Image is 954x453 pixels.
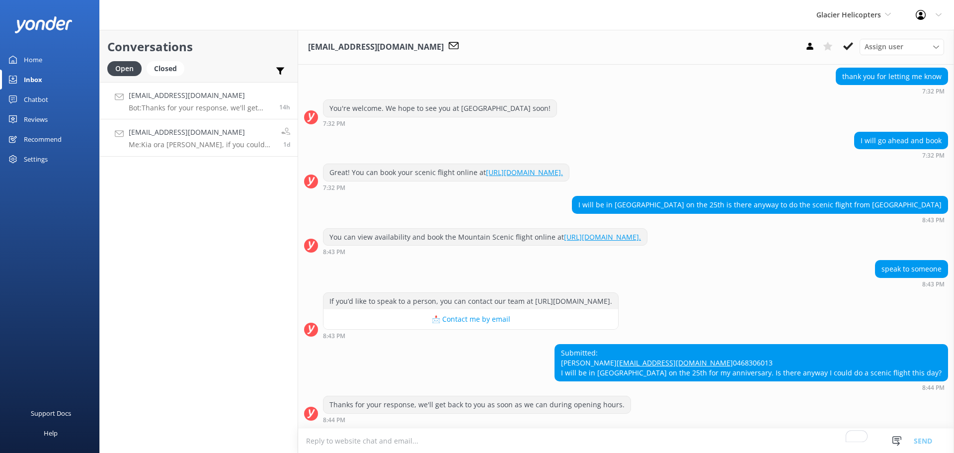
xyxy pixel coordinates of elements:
h3: [EMAIL_ADDRESS][DOMAIN_NAME] [308,41,444,54]
p: Me: Kia ora [PERSON_NAME], if you could please explain a little more about the particular mobilit... [129,140,274,149]
div: 08:43pm 16-Aug-2025 (UTC +12:00) Pacific/Auckland [323,332,619,339]
div: Submitted: [PERSON_NAME] 0468306013 I will be in [GEOGRAPHIC_DATA] on the 25th for my anniversary... [555,345,948,381]
div: 07:32pm 16-Aug-2025 (UTC +12:00) Pacific/Auckland [323,184,569,191]
strong: 7:32 PM [922,153,945,159]
div: 08:44pm 16-Aug-2025 (UTC +12:00) Pacific/Auckland [555,384,948,391]
div: Thanks for your response, we'll get back to you as soon as we can during opening hours. [323,396,631,413]
div: I will go ahead and book [855,132,948,149]
a: [EMAIL_ADDRESS][DOMAIN_NAME]Me:Kia ora [PERSON_NAME], if you could please explain a little more a... [100,119,298,157]
div: 07:32pm 16-Aug-2025 (UTC +12:00) Pacific/Auckland [836,88,948,94]
span: Glacier Helicopters [816,10,881,19]
h2: Conversations [107,37,290,56]
div: If you’d like to speak to a person, you can contact our team at [URL][DOMAIN_NAME]. [323,293,618,310]
div: Support Docs [31,403,71,423]
strong: 7:32 PM [922,89,945,94]
span: 08:44pm 16-Aug-2025 (UTC +12:00) Pacific/Auckland [279,103,290,111]
div: Chatbot [24,90,48,109]
span: Assign user [865,41,903,52]
a: [EMAIL_ADDRESS][DOMAIN_NAME]Bot:Thanks for your response, we'll get back to you as soon as we can... [100,82,298,119]
strong: 8:43 PM [922,281,945,287]
div: Inbox [24,70,42,90]
strong: 8:44 PM [922,385,945,391]
div: 08:43pm 16-Aug-2025 (UTC +12:00) Pacific/Auckland [323,248,647,255]
div: 08:44pm 16-Aug-2025 (UTC +12:00) Pacific/Auckland [323,416,631,423]
div: Assign User [860,39,944,55]
div: thank you for letting me know [836,68,948,85]
div: Settings [24,149,48,169]
a: Open [107,63,147,74]
div: You're welcome. We hope to see you at [GEOGRAPHIC_DATA] soon! [323,100,556,117]
div: Home [24,50,42,70]
div: 07:32pm 16-Aug-2025 (UTC +12:00) Pacific/Auckland [323,120,557,127]
span: 10:32am 16-Aug-2025 (UTC +12:00) Pacific/Auckland [283,140,290,149]
div: Recommend [24,129,62,149]
div: Great! You can book your scenic flight online at [323,164,569,181]
div: 07:32pm 16-Aug-2025 (UTC +12:00) Pacific/Auckland [854,152,948,159]
strong: 8:43 PM [323,249,345,255]
a: [URL][DOMAIN_NAME]. [564,232,641,242]
textarea: To enrich screen reader interactions, please activate Accessibility in Grammarly extension settings [298,429,954,453]
a: [EMAIL_ADDRESS][DOMAIN_NAME] [617,358,733,367]
div: Reviews [24,109,48,129]
h4: [EMAIL_ADDRESS][DOMAIN_NAME] [129,127,274,138]
strong: 8:43 PM [922,217,945,223]
div: Closed [147,61,184,76]
div: I will be in [GEOGRAPHIC_DATA] on the 25th is there anyway to do the scenic flight from [GEOGRAPH... [572,196,948,213]
p: Bot: Thanks for your response, we'll get back to you as soon as we can during opening hours. [129,103,272,112]
strong: 7:32 PM [323,121,345,127]
div: speak to someone [875,261,948,277]
div: 08:43pm 16-Aug-2025 (UTC +12:00) Pacific/Auckland [875,280,948,287]
strong: 8:43 PM [323,333,345,339]
a: [URL][DOMAIN_NAME]. [486,168,563,177]
strong: 8:44 PM [323,417,345,423]
h4: [EMAIL_ADDRESS][DOMAIN_NAME] [129,90,272,101]
div: Open [107,61,142,76]
img: yonder-white-logo.png [15,16,72,33]
button: 📩 Contact me by email [323,309,618,329]
div: 08:43pm 16-Aug-2025 (UTC +12:00) Pacific/Auckland [572,216,948,223]
div: You can view availability and book the Mountain Scenic flight online at [323,229,647,246]
strong: 7:32 PM [323,185,345,191]
div: Help [44,423,58,443]
a: Closed [147,63,189,74]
